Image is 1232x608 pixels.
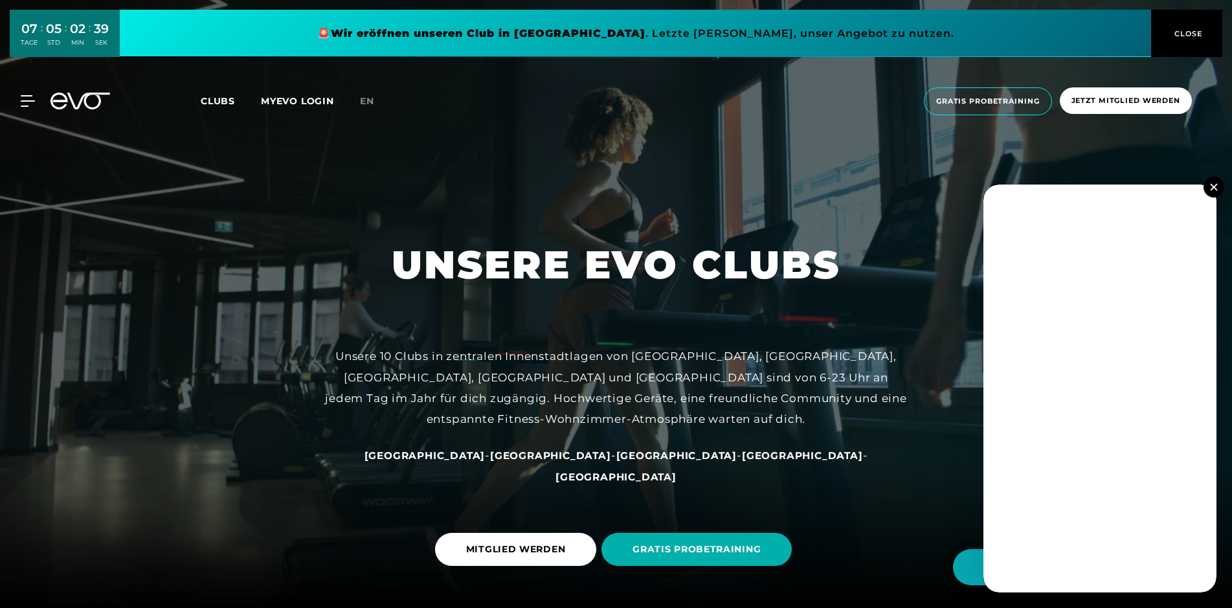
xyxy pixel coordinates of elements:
[466,543,566,556] span: MITGLIED WERDEN
[953,549,1206,585] button: Hallo Athlet! Was möchtest du tun?
[616,449,737,462] a: [GEOGRAPHIC_DATA]
[555,471,677,483] span: [GEOGRAPHIC_DATA]
[94,19,109,38] div: 39
[70,19,85,38] div: 02
[70,38,85,47] div: MIN
[1210,183,1217,190] img: close.svg
[65,21,67,55] div: :
[364,449,486,462] a: [GEOGRAPHIC_DATA]
[360,94,390,109] a: en
[261,95,334,107] a: MYEVO LOGIN
[46,38,62,47] div: STD
[601,523,797,576] a: GRATIS PROBETRAINING
[490,449,611,462] a: [GEOGRAPHIC_DATA]
[325,346,908,429] div: Unsere 10 Clubs in zentralen Innenstadtlagen von [GEOGRAPHIC_DATA], [GEOGRAPHIC_DATA], [GEOGRAPHI...
[21,38,38,47] div: TAGE
[46,19,62,38] div: 05
[936,96,1040,107] span: Gratis Probetraining
[742,449,863,462] a: [GEOGRAPHIC_DATA]
[41,21,43,55] div: :
[201,95,235,107] span: Clubs
[1171,28,1203,39] span: CLOSE
[435,523,602,576] a: MITGLIED WERDEN
[1056,87,1196,115] a: Jetzt Mitglied werden
[1071,95,1180,106] span: Jetzt Mitglied werden
[555,470,677,483] a: [GEOGRAPHIC_DATA]
[21,19,38,38] div: 07
[325,445,908,487] div: - - - -
[1151,10,1222,57] button: CLOSE
[94,38,109,47] div: SEK
[633,543,761,556] span: GRATIS PROBETRAINING
[89,21,91,55] div: :
[392,240,840,290] h1: UNSERE EVO CLUBS
[920,87,1056,115] a: Gratis Probetraining
[201,95,261,107] a: Clubs
[360,95,374,107] span: en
